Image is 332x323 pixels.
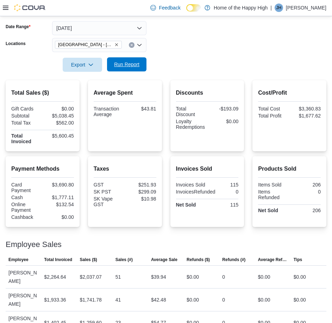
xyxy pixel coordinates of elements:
span: Feedback [159,4,180,11]
p: | [270,4,272,12]
span: Average Refund [258,257,288,262]
div: 51 [115,273,121,281]
div: $2,037.07 [80,273,101,281]
input: Dark Mode [186,4,201,12]
div: $2,264.64 [44,273,66,281]
a: Feedback [148,1,183,15]
div: 0 [218,189,239,195]
h3: Employee Sales [6,240,62,249]
div: $132.54 [44,202,74,207]
span: Battleford - Battleford Crossing - Fire & Flower [55,41,122,49]
span: Refunds ($) [187,257,210,262]
span: Sales (#) [115,257,133,262]
button: Remove Battleford - Battleford Crossing - Fire & Flower from selection in this group [114,43,119,47]
h2: Cost/Profit [258,89,321,97]
h2: Total Sales ($) [11,89,74,97]
div: $0.00 [187,273,199,281]
div: Cash [11,195,41,200]
h2: Average Spent [94,89,156,97]
div: $0.00 [258,296,270,304]
div: $0.00 [258,273,270,281]
span: Total Invoiced [44,257,72,262]
div: Total Tax [11,120,41,126]
label: Locations [6,41,26,46]
div: Cashback [11,214,41,220]
h2: Taxes [94,165,156,173]
div: $299.09 [126,189,156,195]
div: Transaction Average [94,106,124,117]
span: Refunds (#) [222,257,245,262]
div: Invoices Sold [176,182,206,188]
span: Export [67,58,98,72]
div: Total Cost [258,106,288,112]
span: Average Sale [151,257,177,262]
span: Employee [8,257,29,262]
div: $0.00 [44,106,74,112]
div: $5,600.45 [44,133,74,139]
div: 0 [222,273,225,281]
h2: Invoices Sold [176,165,239,173]
strong: Total Invoiced [11,133,31,144]
div: $1,741.78 [80,296,101,304]
div: Total Profit [258,113,288,119]
button: Clear input [129,42,134,48]
div: $562.00 [44,120,74,126]
p: Home of the Happy High [214,4,268,12]
div: $1,677.62 [291,113,321,119]
div: $0.00 [294,273,306,281]
div: 0 [291,189,321,195]
div: $43.81 [126,106,156,112]
div: 41 [115,296,121,304]
strong: Net Sold [258,208,278,213]
div: -$193.09 [208,106,238,112]
span: Sales ($) [80,257,97,262]
div: 115 [208,182,238,188]
div: 0 [222,296,225,304]
h2: Payment Methods [11,165,74,173]
div: $0.00 [294,296,306,304]
button: Run Report [107,57,146,71]
div: $10.98 [126,196,156,202]
div: $42.48 [151,296,166,304]
div: $5,038.45 [44,113,74,119]
div: [PERSON_NAME] [6,266,41,288]
div: SK PST [94,189,124,195]
strong: Net Sold [176,202,196,208]
div: $251.93 [126,182,156,188]
p: [PERSON_NAME] [286,4,326,12]
h2: Products Sold [258,165,321,173]
div: $3,690.80 [44,182,74,188]
label: Date Range [6,24,31,30]
span: [GEOGRAPHIC_DATA] - [GEOGRAPHIC_DATA] - Fire & Flower [58,41,113,48]
div: $0.00 [187,296,199,304]
div: Online Payment [11,202,41,213]
div: Loyalty Redemptions [176,119,206,130]
button: Open list of options [137,42,142,48]
div: Gift Cards [11,106,41,112]
div: $39.94 [151,273,166,281]
div: Total Discount [176,106,206,117]
button: [DATE] [52,21,146,35]
div: [PERSON_NAME] [6,289,41,311]
div: InvoicesRefunded [176,189,215,195]
div: SK Vape GST [94,196,124,207]
div: Card Payment [11,182,41,193]
h2: Discounts [176,89,239,97]
div: Items Sold [258,182,288,188]
span: Tips [294,257,302,262]
div: $0.00 [208,119,238,124]
div: 206 [291,208,321,213]
div: Subtotal [11,113,41,119]
div: Joshua Hunt [275,4,283,12]
div: GST [94,182,124,188]
div: $1,777.11 [44,195,74,200]
img: Cova [14,4,46,11]
div: $1,933.36 [44,296,66,304]
button: Export [63,58,102,72]
div: 206 [291,182,321,188]
span: Run Report [114,61,139,68]
div: 115 [208,202,238,208]
span: JH [276,4,282,12]
div: Items Refunded [258,189,288,200]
